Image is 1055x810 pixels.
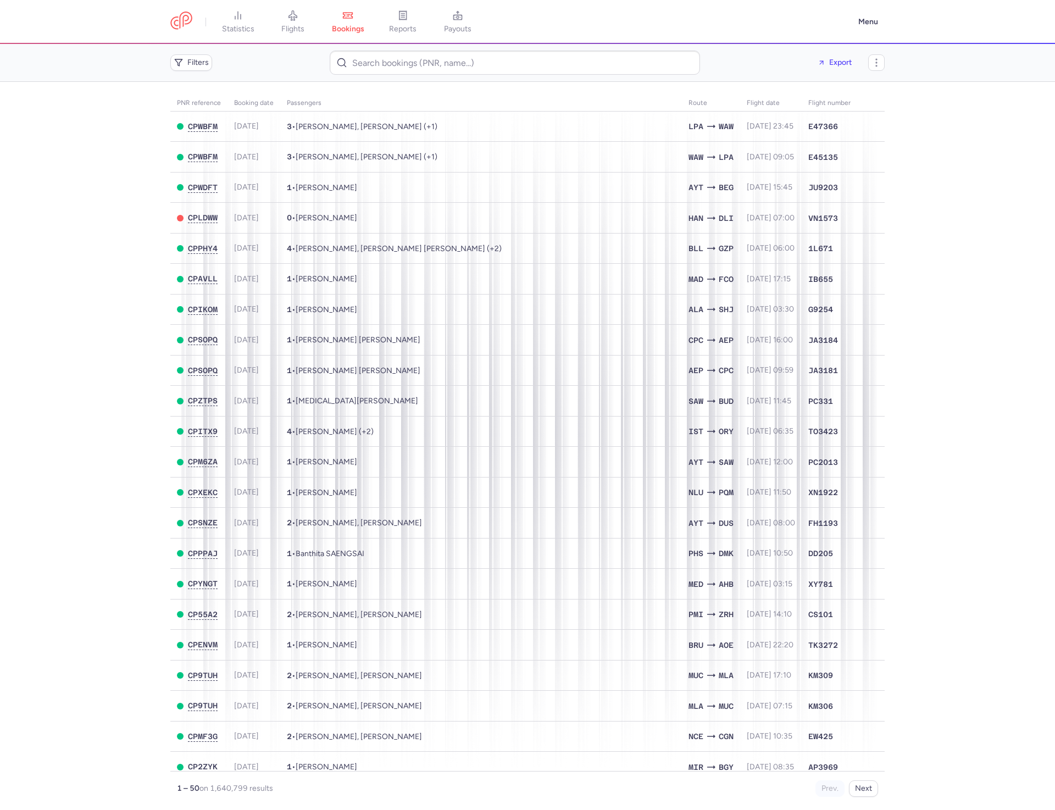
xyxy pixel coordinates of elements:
span: [DATE] [234,762,259,772]
span: KM309 [808,670,833,681]
span: AOE [719,639,734,651]
span: [DATE] 10:35 [747,731,792,741]
span: AYT [688,456,703,468]
button: Filters [170,54,212,71]
span: MIR [688,761,703,773]
button: CPLDWW [188,213,218,223]
span: CPIKOM [188,305,218,314]
span: CPZTPS [188,396,218,405]
span: AP3969 [808,762,838,773]
span: [DATE] [234,335,259,345]
th: Passengers [280,95,682,112]
span: BLL [688,242,703,254]
span: Tanja SCHWARZER, Casey SCHAUFELBERGER [296,610,422,619]
span: LPA [719,151,734,163]
span: 1 [287,549,292,558]
span: [DATE] 12:00 [747,457,793,467]
span: 3 [287,122,292,131]
span: [DATE] 14:10 [747,609,792,619]
span: HAN [688,212,703,224]
span: Export [829,58,852,66]
span: Nihat USLU [296,640,357,650]
span: 1 [287,274,292,283]
span: VN1573 [808,213,838,224]
button: CPWBFM [188,152,218,162]
button: CPMF3G [188,732,218,741]
button: CPPPAJ [188,549,218,558]
span: flights [281,24,304,34]
a: CitizenPlane red outlined logo [170,12,192,32]
span: • [287,183,357,192]
span: Marcela Viviana FERNANDEZ [296,335,420,345]
span: E47366 [808,121,838,132]
span: 1 [287,396,292,405]
span: 1 [287,335,292,344]
span: [DATE] [234,365,259,375]
span: CGN [719,730,734,742]
span: on 1,640,799 results [199,784,273,793]
span: • [287,152,437,162]
span: AEP [688,364,703,376]
span: [DATE] 06:00 [747,243,795,253]
span: • [287,366,420,375]
span: NLU [688,486,703,498]
span: reports [389,24,417,34]
span: 2 [287,518,292,527]
button: CPENVM [188,640,218,650]
span: JA3181 [808,365,838,376]
button: CPWDFT [188,183,218,192]
span: MUC [719,700,734,712]
span: WAW [719,120,734,132]
span: CPSOPQ [188,335,218,344]
span: Banthita SAENGSAI [296,549,364,558]
span: [DATE] [234,609,259,619]
span: 1L671 [808,243,833,254]
span: [DATE] [234,518,259,528]
span: [DATE] [234,121,259,131]
span: [DATE] [234,701,259,711]
th: flight date [740,95,802,112]
span: WAW [688,151,703,163]
span: FCO [719,273,734,285]
span: bookings [332,24,364,34]
span: • [287,213,357,223]
span: BGY [719,761,734,773]
span: IST [688,425,703,437]
span: [DATE] [234,670,259,680]
span: 0 [287,213,292,222]
th: Route [682,95,740,112]
a: statistics [210,10,265,34]
span: • [287,671,422,680]
span: [DATE] 03:30 [747,304,794,314]
span: CPWBFM [188,152,218,161]
span: [DATE] 03:15 [747,579,792,589]
button: CPSOPQ [188,335,218,345]
span: XY781 [808,579,833,590]
span: CPSOPQ [188,366,218,375]
button: Prev. [815,780,845,797]
strong: 1 – 50 [177,784,199,793]
button: CPSNZE [188,518,218,528]
span: CPLDWW [188,213,218,222]
span: 2 [287,671,292,680]
span: [DATE] 15:45 [747,182,792,192]
span: JA3184 [808,335,838,346]
span: SAW [688,395,703,407]
span: 1 [287,762,292,771]
button: CPZTPS [188,396,218,406]
span: 1 [287,305,292,314]
span: 2 [287,610,292,619]
span: Ajmal MUHAMMAD [296,579,357,589]
span: • [287,762,357,772]
span: BRU [688,639,703,651]
span: CPSNZE [188,518,218,527]
button: CP2ZYK [188,762,218,772]
span: CPPHY4 [188,244,218,253]
span: PC331 [808,396,833,407]
span: 4 [287,427,292,436]
span: CPITX9 [188,427,218,436]
button: Next [849,780,878,797]
span: [DATE] 16:00 [747,335,793,345]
